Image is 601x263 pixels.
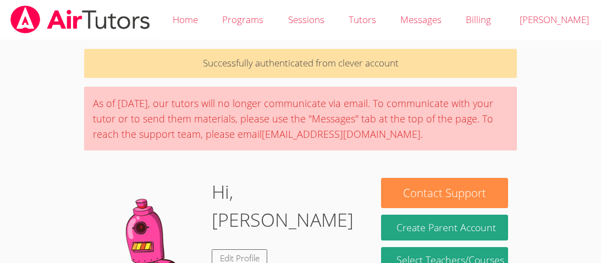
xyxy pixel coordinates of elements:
button: Create Parent Account [381,215,508,240]
span: Messages [400,13,442,26]
h1: Hi, [PERSON_NAME] [212,178,364,234]
p: Successfully authenticated from clever account [84,49,517,78]
img: airtutors_banner-c4298cdbf04f3fff15de1276eac7730deb9818008684d7c2e4769d2f7ddbe033.png [9,5,151,33]
div: As of [DATE], our tutors will no longer communicate via email. To communicate with your tutor or ... [84,87,517,150]
button: Contact Support [381,178,508,208]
